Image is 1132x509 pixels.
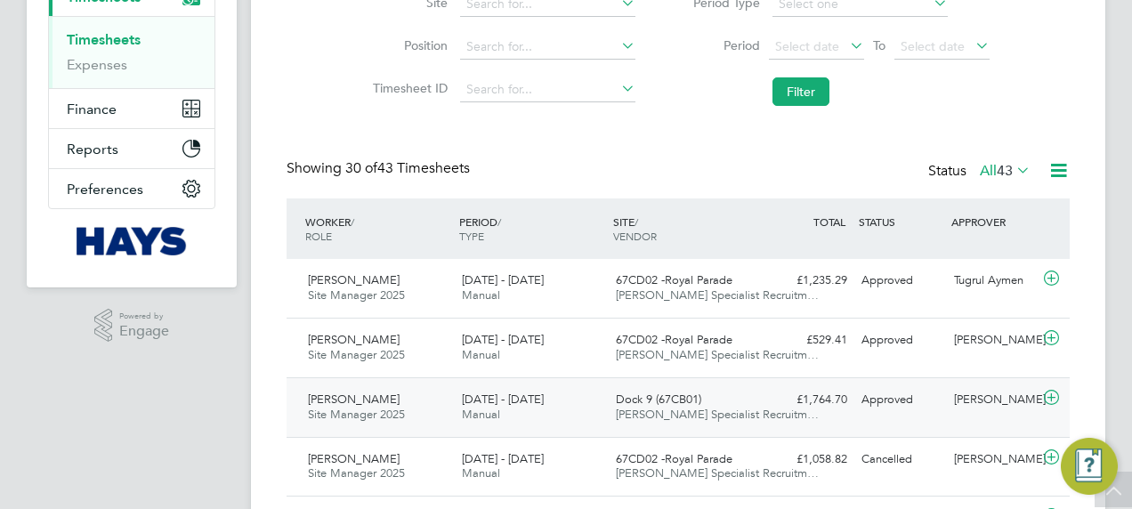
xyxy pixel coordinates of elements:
[368,80,448,96] label: Timesheet ID
[762,385,854,415] div: £1,764.70
[997,162,1013,180] span: 43
[616,332,732,347] span: 67CD02 -Royal Parade
[345,159,377,177] span: 30 of
[67,141,118,158] span: Reports
[77,227,188,255] img: hays-logo-retina.png
[947,385,1039,415] div: [PERSON_NAME]
[49,16,214,88] div: Timesheets
[616,347,819,362] span: [PERSON_NAME] Specialist Recruitm…
[854,385,947,415] div: Approved
[613,229,657,243] span: VENDOR
[67,31,141,48] a: Timesheets
[345,159,470,177] span: 43 Timesheets
[368,37,448,53] label: Position
[455,206,609,252] div: PERIOD
[49,89,214,128] button: Finance
[854,326,947,355] div: Approved
[301,206,455,252] div: WORKER
[308,347,405,362] span: Site Manager 2025
[616,465,819,481] span: [PERSON_NAME] Specialist Recruitm…
[49,169,214,208] button: Preferences
[48,227,215,255] a: Go to home page
[287,159,473,178] div: Showing
[305,229,332,243] span: ROLE
[762,266,854,295] div: £1,235.29
[868,34,891,57] span: To
[462,332,544,347] span: [DATE] - [DATE]
[119,309,169,324] span: Powered by
[928,159,1034,184] div: Status
[462,392,544,407] span: [DATE] - [DATE]
[775,38,839,54] span: Select date
[67,56,127,73] a: Expenses
[947,445,1039,474] div: [PERSON_NAME]
[460,35,635,60] input: Search for...
[854,206,947,238] div: STATUS
[616,287,819,303] span: [PERSON_NAME] Specialist Recruitm…
[308,272,400,287] span: [PERSON_NAME]
[762,445,854,474] div: £1,058.82
[67,181,143,198] span: Preferences
[616,407,819,422] span: [PERSON_NAME] Specialist Recruitm…
[308,287,405,303] span: Site Manager 2025
[616,451,732,466] span: 67CD02 -Royal Parade
[308,392,400,407] span: [PERSON_NAME]
[462,272,544,287] span: [DATE] - [DATE]
[609,206,763,252] div: SITE
[635,214,638,229] span: /
[762,326,854,355] div: £529.41
[462,287,500,303] span: Manual
[462,407,500,422] span: Manual
[497,214,501,229] span: /
[854,266,947,295] div: Approved
[616,272,732,287] span: 67CD02 -Royal Parade
[459,229,484,243] span: TYPE
[308,332,400,347] span: [PERSON_NAME]
[67,101,117,117] span: Finance
[460,77,635,102] input: Search for...
[901,38,965,54] span: Select date
[462,465,500,481] span: Manual
[854,445,947,474] div: Cancelled
[308,451,400,466] span: [PERSON_NAME]
[813,214,845,229] span: TOTAL
[947,326,1039,355] div: [PERSON_NAME]
[772,77,829,106] button: Filter
[119,324,169,339] span: Engage
[308,465,405,481] span: Site Manager 2025
[947,266,1039,295] div: Tugrul Aymen
[1061,438,1118,495] button: Engage Resource Center
[980,162,1031,180] label: All
[351,214,354,229] span: /
[680,37,760,53] label: Period
[462,451,544,466] span: [DATE] - [DATE]
[94,309,170,343] a: Powered byEngage
[947,206,1039,238] div: APPROVER
[616,392,701,407] span: Dock 9 (67CB01)
[308,407,405,422] span: Site Manager 2025
[49,129,214,168] button: Reports
[462,347,500,362] span: Manual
